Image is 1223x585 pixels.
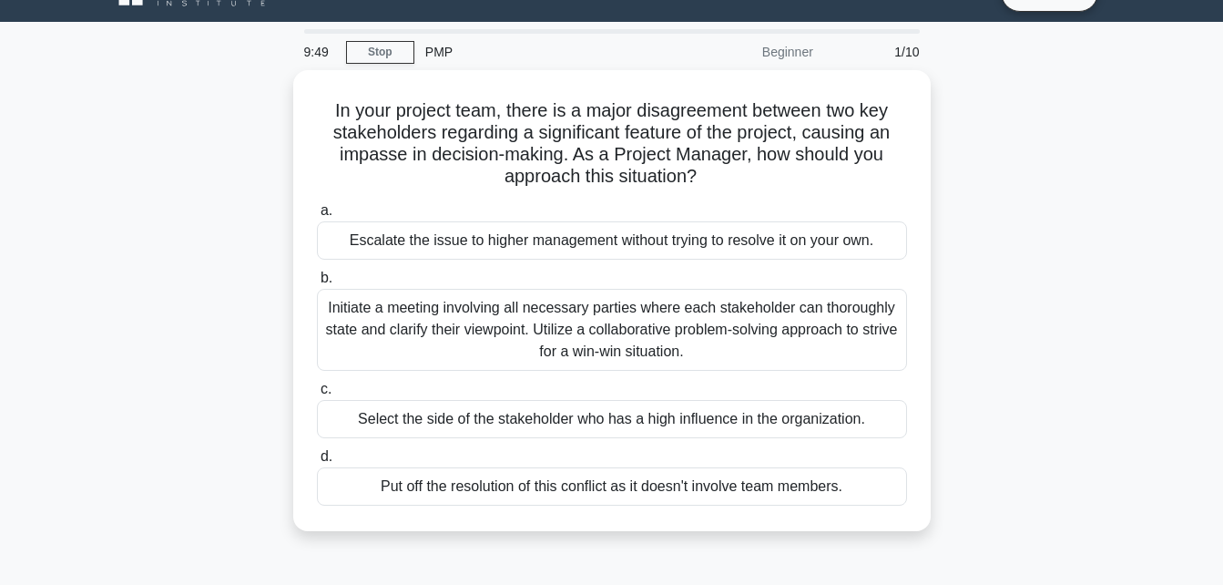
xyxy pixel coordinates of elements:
[346,41,414,64] a: Stop
[321,202,332,218] span: a.
[293,34,346,70] div: 9:49
[317,400,907,438] div: Select the side of the stakeholder who has a high influence in the organization.
[315,99,909,189] h5: In your project team, there is a major disagreement between two key stakeholders regarding a sign...
[321,270,332,285] span: b.
[317,467,907,506] div: Put off the resolution of this conflict as it doesn't involve team members.
[414,34,665,70] div: PMP
[665,34,824,70] div: Beginner
[321,381,331,396] span: c.
[824,34,931,70] div: 1/10
[317,289,907,371] div: Initiate a meeting involving all necessary parties where each stakeholder can thoroughly state an...
[317,221,907,260] div: Escalate the issue to higher management without trying to resolve it on your own.
[321,448,332,464] span: d.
